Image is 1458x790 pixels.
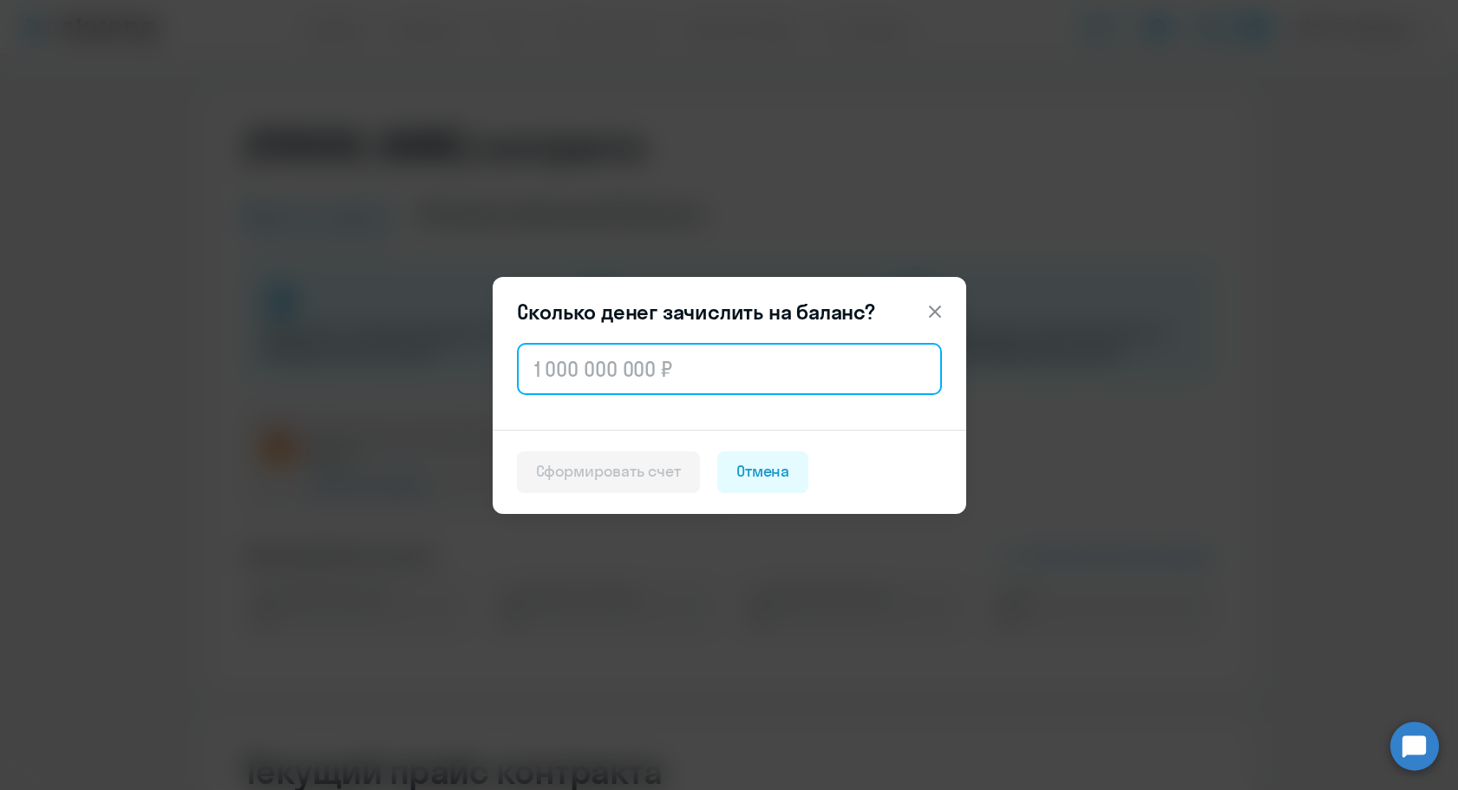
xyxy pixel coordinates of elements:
header: Сколько денег зачислить на баланс? [493,298,966,326]
div: Отмена [736,460,790,483]
button: Сформировать счет [517,451,700,493]
button: Отмена [717,451,809,493]
div: Сформировать счет [536,460,681,483]
input: 1 000 000 000 ₽ [517,343,942,395]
